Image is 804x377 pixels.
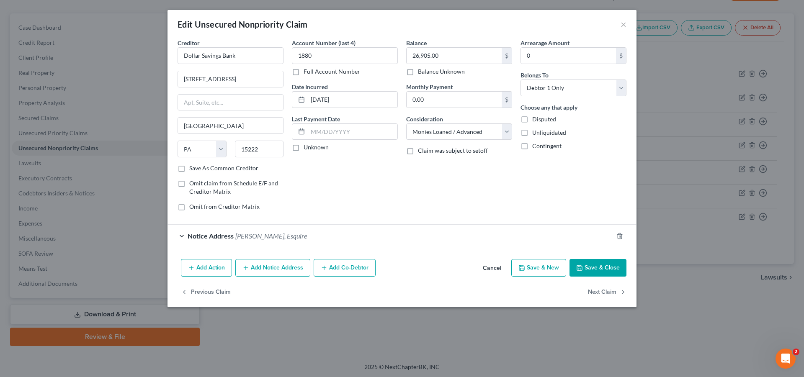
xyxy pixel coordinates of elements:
button: Cancel [476,260,508,277]
input: Enter city... [178,118,283,133]
button: Next Claim [588,283,626,301]
span: Omit claim from Schedule E/F and Creditor Matrix [189,180,278,195]
button: Add Notice Address [235,259,310,277]
input: MM/DD/YYYY [308,124,397,140]
label: Account Number (last 4) [292,38,356,47]
button: Add Co-Debtor [314,259,376,277]
input: Apt, Suite, etc... [178,95,283,110]
label: Date Incurred [292,82,328,91]
label: Full Account Number [304,67,360,76]
span: Disputed [532,115,556,123]
button: Save & New [511,259,566,277]
label: Consideration [406,115,443,123]
label: Balance [406,38,427,47]
span: Creditor [178,39,200,46]
iframe: Intercom live chat [776,349,796,369]
label: Unknown [304,143,329,151]
label: Last Payment Date [292,115,340,123]
div: $ [502,48,512,64]
label: Arrearage Amount [521,38,569,47]
div: Edit Unsecured Nonpriority Claim [178,18,308,30]
input: Enter zip... [235,141,284,157]
span: Contingent [532,142,562,149]
span: Omit from Creditor Matrix [189,203,260,210]
span: Unliquidated [532,129,566,136]
input: MM/DD/YYYY [308,92,397,108]
button: Previous Claim [181,283,231,301]
input: 0.00 [407,92,502,108]
label: Balance Unknown [418,67,465,76]
span: Belongs To [521,72,549,79]
span: Claim was subject to setoff [418,147,488,154]
button: Add Action [181,259,232,277]
input: Enter address... [178,71,283,87]
input: 0.00 [407,48,502,64]
div: $ [616,48,626,64]
span: Notice Address [188,232,234,240]
span: 2 [793,349,799,355]
label: Save As Common Creditor [189,164,258,172]
button: × [621,19,626,29]
label: Choose any that apply [521,103,577,112]
label: Monthly Payment [406,82,453,91]
input: 0.00 [521,48,616,64]
input: XXXX [292,47,398,64]
button: Save & Close [569,259,626,277]
span: [PERSON_NAME], Esquire [235,232,307,240]
input: Search creditor by name... [178,47,283,64]
div: $ [502,92,512,108]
